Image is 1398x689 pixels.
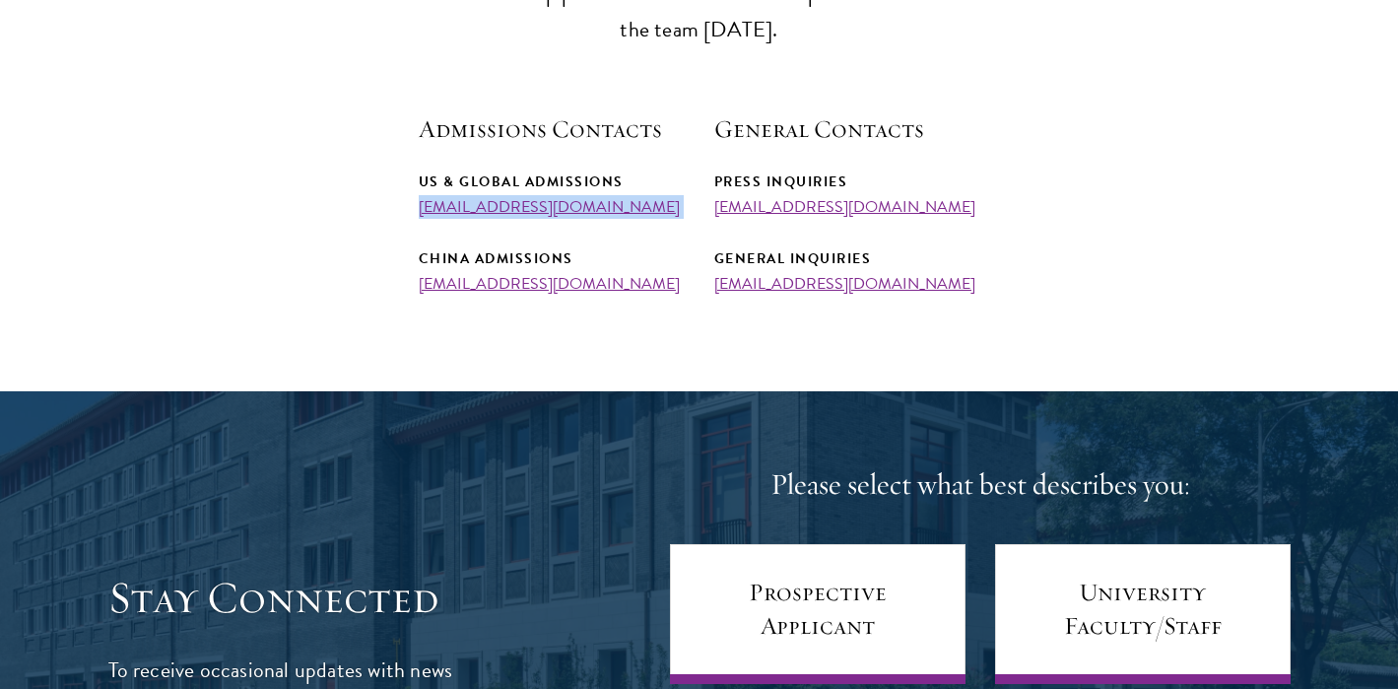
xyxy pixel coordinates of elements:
[714,112,980,146] h5: General Contacts
[419,112,685,146] h5: Admissions Contacts
[995,544,1291,684] a: University Faculty/Staff
[714,246,980,271] div: General Inquiries
[670,465,1291,505] h4: Please select what best describes you:
[419,195,680,219] a: [EMAIL_ADDRESS][DOMAIN_NAME]
[419,272,680,296] a: [EMAIL_ADDRESS][DOMAIN_NAME]
[714,272,975,296] a: [EMAIL_ADDRESS][DOMAIN_NAME]
[419,246,685,271] div: China Admissions
[714,170,980,194] div: Press Inquiries
[108,571,478,626] h3: Stay Connected
[714,195,975,219] a: [EMAIL_ADDRESS][DOMAIN_NAME]
[670,544,965,684] a: Prospective Applicant
[419,170,685,194] div: US & Global Admissions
